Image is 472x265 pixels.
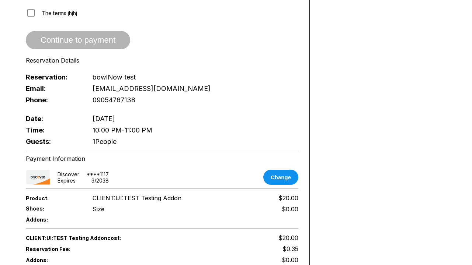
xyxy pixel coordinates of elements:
span: Reservation: [26,73,80,81]
span: Email: [26,85,80,92]
img: card [26,170,50,185]
span: Date: [26,115,80,123]
span: Addons: [26,257,80,263]
span: Phone: [26,96,80,104]
span: $20.00 [278,234,298,241]
span: 1 People [93,138,117,145]
div: Payment Information [26,155,298,162]
div: Expires [58,177,76,184]
span: The terms jhjhj [42,10,77,16]
div: Size [93,205,104,213]
span: 09054767138 [93,96,135,104]
div: Reservation Details [26,57,298,64]
span: [EMAIL_ADDRESS][DOMAIN_NAME] [93,85,211,92]
span: CLIENT:UI:TEST Testing Addon [93,194,181,202]
span: Guests: [26,138,80,145]
span: $0.35 [282,245,298,252]
span: Product: [26,195,80,201]
span: $0.00 [282,256,298,264]
span: Shoes: [26,205,80,212]
button: Change [263,170,298,185]
span: [DATE] [93,115,115,123]
span: Addons: [26,216,80,223]
span: bowlNow test [93,73,136,81]
span: 10:00 PM - 11:00 PM [93,126,152,134]
span: Time: [26,126,80,134]
div: 3 / 2038 [91,177,109,184]
div: $0.00 [282,205,298,213]
span: CLIENT:UI:TEST Testing Addon cost: [26,235,162,241]
span: $20.00 [278,194,298,202]
span: Reservation Fee: [26,246,162,252]
div: discover [58,171,79,177]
